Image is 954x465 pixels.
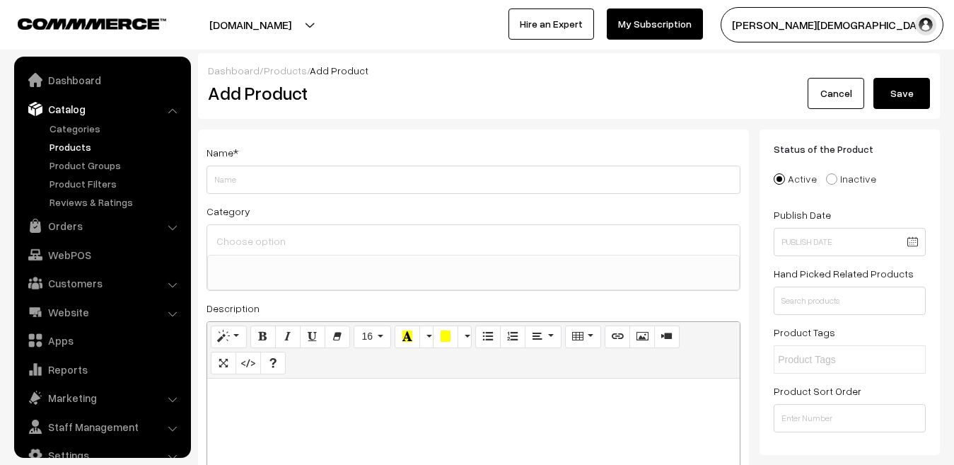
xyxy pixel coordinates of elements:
img: COMMMERCE [18,18,166,29]
button: Picture [629,326,655,348]
span: Status of the Product [774,143,890,155]
button: Style [211,326,247,348]
a: Hire an Expert [508,8,594,40]
a: Apps [18,328,186,353]
button: Code View [235,352,261,374]
input: Choose option [213,231,734,251]
a: Marketing [18,385,186,411]
a: Products [46,139,186,154]
a: Reviews & Ratings [46,195,186,209]
button: More Color [458,326,472,348]
div: / / [208,63,930,78]
button: Italic (CTRL+I) [275,326,301,348]
h2: Add Product [208,82,744,104]
button: Unordered list (CTRL+SHIFT+NUM7) [475,326,501,348]
button: Remove Font Style (CTRL+\) [325,326,350,348]
a: Website [18,299,186,325]
button: [PERSON_NAME][DEMOGRAPHIC_DATA] [721,7,943,42]
a: Cancel [808,78,864,109]
button: Background Color [433,326,458,348]
button: Full Screen [211,352,236,374]
button: Save [873,78,930,109]
a: Reports [18,357,186,382]
button: [DOMAIN_NAME] [160,7,341,42]
button: Video [654,326,680,348]
input: Publish Date [774,228,926,256]
a: Product Groups [46,158,186,173]
label: Name [206,145,238,160]
label: Product Tags [774,325,835,340]
a: Products [264,64,307,76]
label: Description [206,301,260,316]
label: Hand Picked Related Products [774,266,914,281]
button: Font Size [354,326,391,348]
button: Underline (CTRL+U) [300,326,325,348]
button: Link (CTRL+K) [605,326,630,348]
button: Paragraph [525,326,561,348]
a: Customers [18,270,186,296]
a: Dashboard [18,67,186,93]
input: Enter Number [774,404,926,432]
a: WebPOS [18,242,186,268]
label: Product Sort Order [774,384,861,398]
label: Inactive [826,171,876,186]
img: user [915,14,936,35]
button: Help [260,352,286,374]
button: More Color [419,326,434,348]
a: Orders [18,213,186,239]
input: Search products [774,287,926,315]
a: COMMMERCE [18,14,141,31]
input: Name [206,166,740,194]
button: Recent Color [395,326,420,348]
span: 16 [361,331,373,342]
button: Ordered list (CTRL+SHIFT+NUM8) [500,326,525,348]
a: Product Filters [46,176,186,191]
a: Dashboard [208,64,260,76]
a: Staff Management [18,414,186,440]
a: Catalog [18,96,186,122]
a: Categories [46,121,186,136]
span: Add Product [310,64,368,76]
button: Table [565,326,601,348]
input: Product Tags [778,352,902,367]
a: My Subscription [607,8,703,40]
label: Active [774,171,817,186]
label: Category [206,204,250,219]
button: Bold (CTRL+B) [250,326,276,348]
label: Publish Date [774,207,831,222]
